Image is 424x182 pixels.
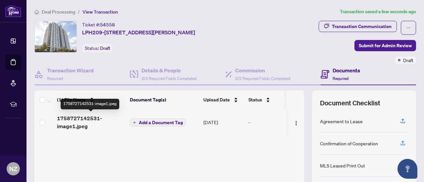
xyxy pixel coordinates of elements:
[333,66,360,74] h4: Documents
[340,8,416,16] article: Transaction saved a few seconds ago
[320,162,365,169] div: MLS Leased Print Out
[246,91,302,109] th: Status
[82,28,195,36] span: LPH209-[STREET_ADDRESS][PERSON_NAME]
[47,76,63,81] span: Required
[397,159,417,179] button: Open asap
[130,119,186,127] button: Add a Document Tag
[82,44,113,53] div: Status:
[320,140,378,147] div: Confirmation of Cooperation
[320,118,363,125] div: Agreement to Lease
[100,22,115,28] span: 54558
[139,120,183,125] span: Add a Document Tag
[57,114,125,130] span: 1758727142531-image1.jpeg
[57,96,86,103] span: (1) File Name
[5,5,21,17] img: logo
[248,96,262,103] span: Status
[201,109,246,135] td: [DATE]
[406,25,411,30] span: ellipsis
[320,98,380,108] span: Document Checklist
[141,66,196,74] h4: Details & People
[100,45,110,51] span: Draft
[47,66,94,74] h4: Transaction Wizard
[78,8,80,16] li: /
[201,91,246,109] th: Upload Date
[403,56,413,64] span: Draft
[133,121,136,124] span: plus
[9,164,17,173] span: NZ
[291,117,301,127] button: Logo
[61,99,119,109] div: 1758727142531-image1.jpeg
[203,96,230,103] span: Upload Date
[127,91,201,109] th: Document Tag(s)
[54,91,127,109] th: (1) File Name
[35,21,77,52] img: IMG-N12336638_1.jpg
[333,76,348,81] span: Required
[34,10,39,14] span: home
[235,66,290,74] h4: Commission
[354,40,416,51] button: Submit for Admin Review
[82,9,118,15] span: View Transaction
[332,21,392,32] div: Transaction Communication
[248,119,299,126] div: -
[235,76,290,81] span: 2/2 Required Fields Completed
[141,76,196,81] span: 3/3 Required Fields Completed
[42,9,75,15] span: Deal Processing
[82,21,115,28] div: Ticket #:
[293,121,299,126] img: Logo
[359,40,412,51] span: Submit for Admin Review
[319,21,397,32] button: Transaction Communication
